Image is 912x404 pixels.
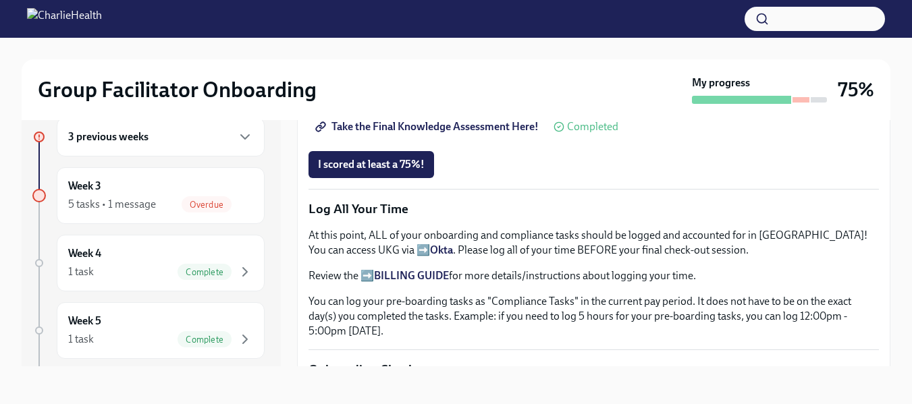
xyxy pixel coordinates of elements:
[567,121,618,132] span: Completed
[68,129,149,144] h6: 3 previous weeks
[318,158,425,171] span: I scored at least a 75%!
[68,314,101,328] h6: Week 5
[68,197,156,212] div: 5 tasks • 1 message
[692,76,750,90] strong: My progress
[68,332,94,347] div: 1 task
[68,246,101,261] h6: Week 4
[838,78,874,102] h3: 75%
[309,228,879,258] p: At this point, ALL of your onboarding and compliance tasks should be logged and accounted for in ...
[309,361,879,378] p: Onboarding Check
[27,8,102,30] img: CharlieHealth
[309,151,434,178] button: I scored at least a 75%!
[309,200,879,218] p: Log All Your Time
[318,120,539,134] span: Take the Final Knowledge Assessment Here!
[38,76,317,103] h2: Group Facilitator Onboarding
[182,200,232,210] span: Overdue
[32,235,265,291] a: Week 41 taskComplete
[309,268,879,283] p: Review the ➡️ for more details/instructions about logging your time.
[57,117,265,156] div: 3 previous weeks
[178,335,232,345] span: Complete
[309,294,879,339] p: You can log your pre-boarding tasks as "Compliance Tasks" in the current pay period. It does not ...
[309,113,548,140] a: Take the Final Knowledge Assessment Here!
[68,264,94,279] div: 1 task
[374,269,449,282] a: BILLING GUIDE
[178,267,232,277] span: Complete
[32,167,265,224] a: Week 35 tasks • 1 messageOverdue
[430,243,453,256] a: Okta
[32,302,265,359] a: Week 51 taskComplete
[68,179,101,194] h6: Week 3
